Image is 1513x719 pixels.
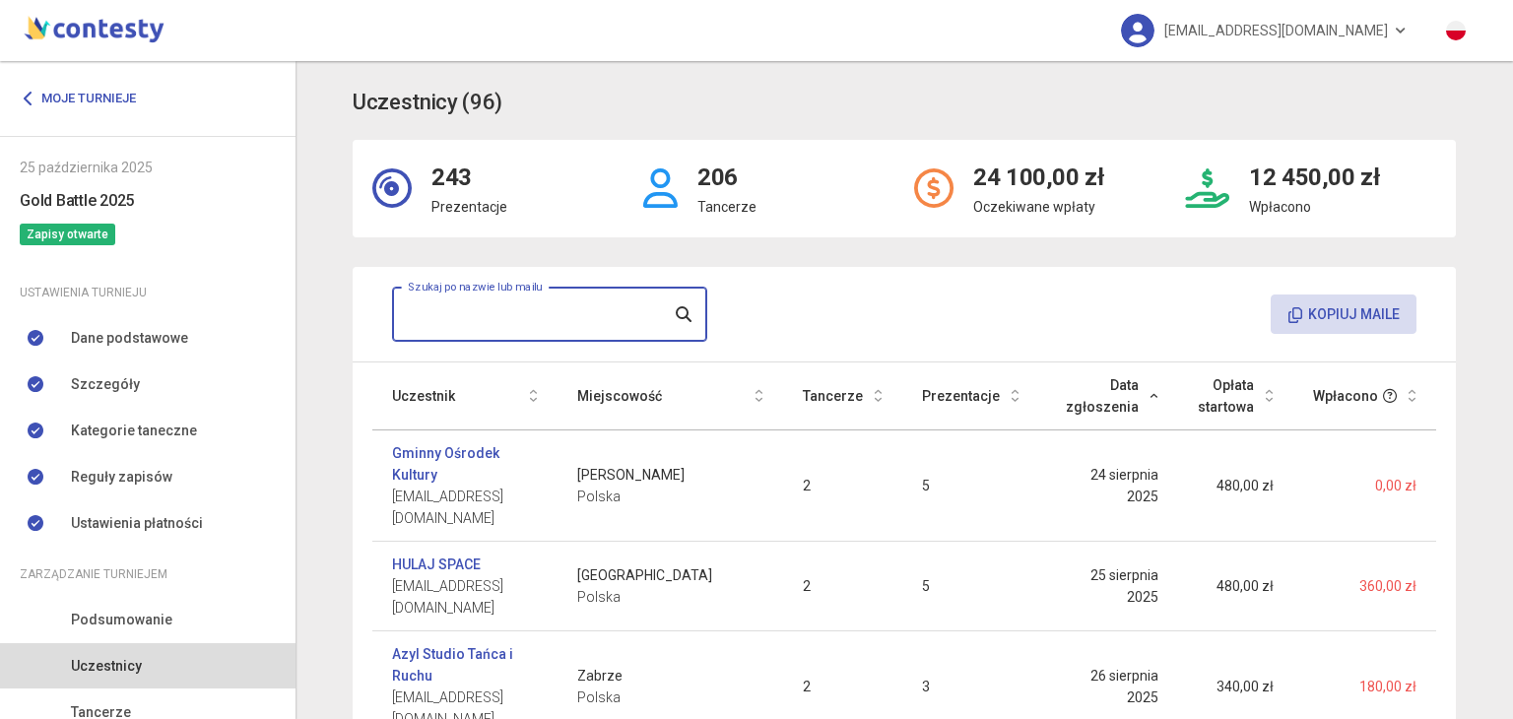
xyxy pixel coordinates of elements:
[1271,294,1416,334] button: Kopiuj maile
[1293,430,1436,542] td: 0,00 zł
[1164,10,1388,51] span: [EMAIL_ADDRESS][DOMAIN_NAME]
[1039,362,1178,430] th: Data zgłoszenia
[577,564,763,586] span: [GEOGRAPHIC_DATA]
[71,609,172,630] span: Podsumowanie
[577,665,763,686] span: Zabrze
[783,542,902,631] td: 2
[1313,385,1378,407] span: Wpłacono
[392,554,481,575] a: HULAJ SPACE
[392,442,538,486] a: Gminny Ośrodek Kultury
[783,430,902,542] td: 2
[902,430,1039,542] td: 5
[577,486,763,507] span: Polska
[71,327,188,349] span: Dane podstawowe
[1178,430,1293,542] td: 480,00 zł
[372,362,558,430] th: Uczestnik
[902,542,1039,631] td: 5
[20,157,276,178] div: 25 października 2025
[902,362,1039,430] th: Prezentacje
[431,196,507,218] p: Prezentacje
[973,160,1104,197] h2: 24 100,00 zł
[71,373,140,395] span: Szczegóły
[20,224,115,245] span: Zapisy otwarte
[697,196,756,218] p: Tancerze
[558,362,783,430] th: Miejscowość
[697,160,756,197] h2: 206
[20,81,151,116] a: Moje turnieje
[392,486,538,529] span: [EMAIL_ADDRESS][DOMAIN_NAME]
[71,466,172,488] span: Reguły zapisów
[20,282,276,303] div: Ustawienia turnieju
[1249,196,1380,218] p: Wpłacono
[973,196,1104,218] p: Oczekiwane wpłaty
[1178,542,1293,631] td: 480,00 zł
[577,464,763,486] span: [PERSON_NAME]
[577,686,763,708] span: Polska
[392,575,538,619] span: [EMAIL_ADDRESS][DOMAIN_NAME]
[71,512,203,534] span: Ustawienia płatności
[71,420,197,441] span: Kategorie taneczne
[577,586,763,608] span: Polska
[1178,362,1293,430] th: Opłata startowa
[1293,542,1436,631] td: 360,00 zł
[392,643,538,686] a: Azyl Studio Tańca i Ruchu
[71,655,142,677] span: Uczestnicy
[20,188,276,213] h6: Gold Battle 2025
[1039,542,1178,631] td: 25 sierpnia 2025
[1249,160,1380,197] h2: 12 450,00 zł
[783,362,902,430] th: Tancerze
[431,160,507,197] h2: 243
[20,563,167,585] span: Zarządzanie turniejem
[1039,430,1178,542] td: 24 sierpnia 2025
[353,86,502,120] h3: Uczestnicy (96)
